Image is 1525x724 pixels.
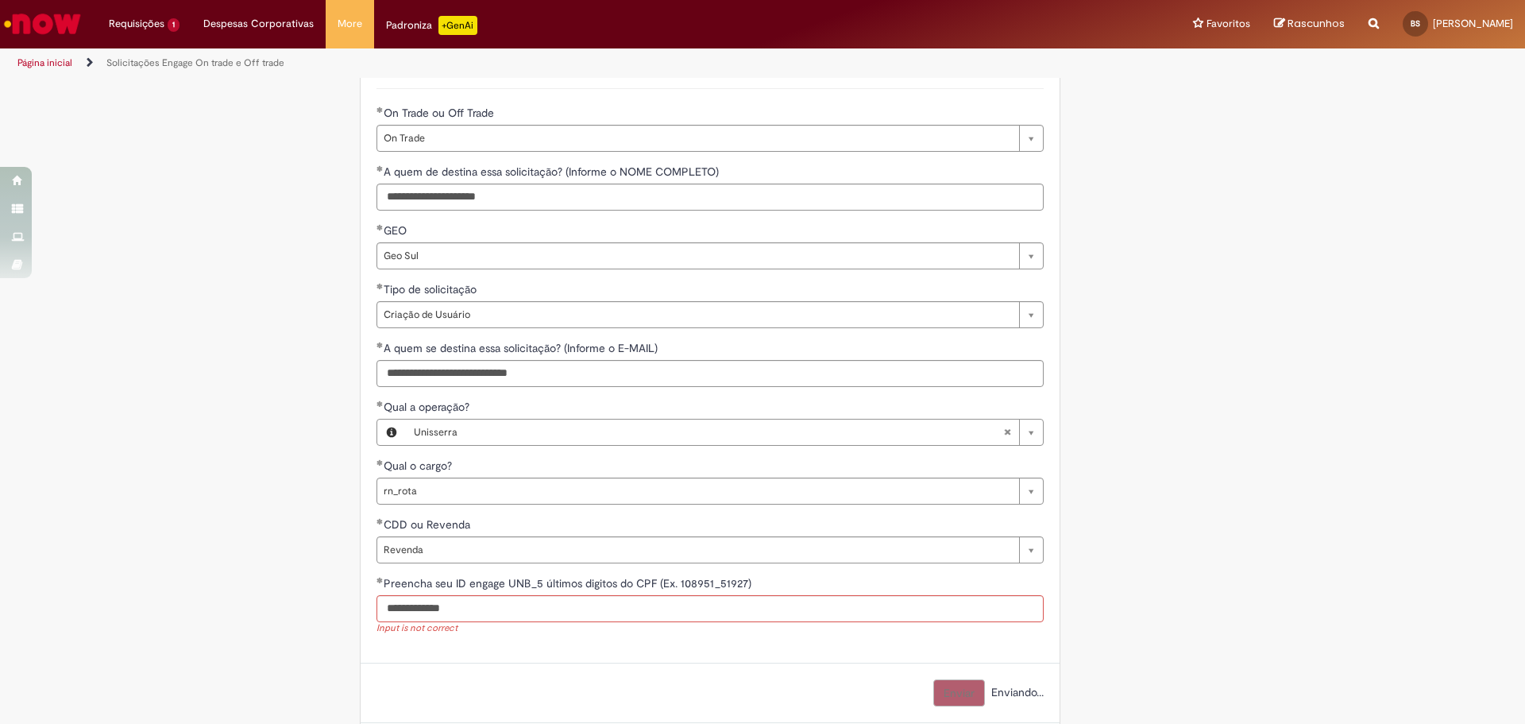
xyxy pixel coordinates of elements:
[995,420,1019,445] abbr: Limpar campo Qual a operação?
[338,16,362,32] span: More
[376,401,384,407] span: Obrigatório Preenchido
[1274,17,1345,32] a: Rascunhos
[376,518,384,525] span: Obrigatório Preenchido
[109,16,164,32] span: Requisições
[384,478,1011,504] span: rn_rota
[384,165,722,179] span: A quem de destina essa solicitação? (Informe o NOME COMPLETO)
[414,420,1003,445] span: Unisserra
[376,184,1044,211] input: A quem de destina essa solicitação? (Informe o NOME COMPLETO)
[377,420,406,445] button: Qual a operação?, Visualizar este registro Unisserra
[376,224,384,230] span: Obrigatório Preenchido
[203,16,314,32] span: Despesas Corporativas
[384,517,473,532] span: CDD ou Revenda
[376,595,1044,622] input: Preencha seu ID engage UNB_5 últimos digitos do CPF (Ex. 108951_51927)
[406,420,1043,445] a: UnisserraLimpar campo Qual a operação?
[384,537,1011,563] span: Revenda
[988,685,1044,699] span: Enviando...
[12,48,1005,78] ul: Trilhas de página
[384,282,480,296] span: Tipo de solicitação
[376,360,1044,387] input: A quem se destina essa solicitação? (Informe o E-MAIL)
[168,18,180,32] span: 1
[384,223,410,238] span: GEO
[384,341,661,355] span: A quem se destina essa solicitação? (Informe o E-MAIL)
[376,106,384,113] span: Obrigatório Preenchido
[376,577,384,583] span: Obrigatório Preenchido
[1206,16,1250,32] span: Favoritos
[384,400,473,414] span: Qual a operação?
[384,302,1011,327] span: Criação de Usuário
[106,56,284,69] a: Solicitações Engage On trade e Off trade
[376,283,384,289] span: Obrigatório Preenchido
[376,165,384,172] span: Obrigatório Preenchido
[384,459,455,473] span: Qual o cargo?
[376,459,384,466] span: Obrigatório Preenchido
[376,622,1044,636] div: Input is not correct
[1411,18,1420,29] span: BS
[384,106,497,120] span: On Trade ou Off Trade
[376,342,384,348] span: Obrigatório Preenchido
[438,16,477,35] p: +GenAi
[1288,16,1345,31] span: Rascunhos
[17,56,72,69] a: Página inicial
[2,8,83,40] img: ServiceNow
[386,16,477,35] div: Padroniza
[384,576,755,590] span: Preencha seu ID engage UNB_5 últimos digitos do CPF (Ex. 108951_51927)
[1433,17,1513,30] span: [PERSON_NAME]
[384,243,1011,269] span: Geo Sul
[384,126,1011,151] span: On Trade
